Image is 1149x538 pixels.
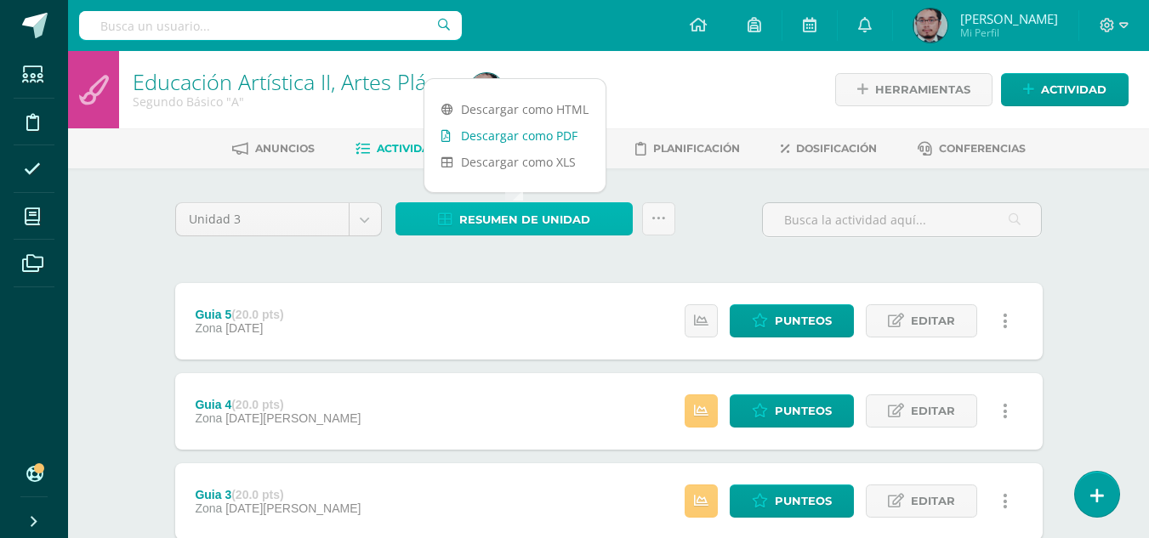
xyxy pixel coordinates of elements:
[875,74,970,105] span: Herramientas
[775,305,832,337] span: Punteos
[635,135,740,162] a: Planificación
[176,203,381,235] a: Unidad 3
[195,501,222,515] span: Zona
[459,204,590,235] span: Resumen de unidad
[775,395,832,427] span: Punteos
[225,411,361,425] span: [DATE][PERSON_NAME]
[225,321,263,335] span: [DATE]
[231,398,283,411] strong: (20.0 pts)
[189,203,336,235] span: Unidad 3
[255,142,315,155] span: Anuncios
[730,304,854,337] a: Punteos
[424,122,606,149] a: Descargar como PDF
[1041,74,1106,105] span: Actividad
[424,149,606,175] a: Descargar como XLS
[232,135,315,162] a: Anuncios
[960,10,1058,27] span: [PERSON_NAME]
[231,488,283,501] strong: (20.0 pts)
[469,73,503,107] img: c79a8ee83a32926c67f9bb364e6b58c4.png
[939,142,1026,155] span: Conferencias
[796,142,877,155] span: Dosificación
[195,411,222,425] span: Zona
[195,321,222,335] span: Zona
[195,398,361,411] div: Guia 4
[730,484,854,518] a: Punteos
[653,142,740,155] span: Planificación
[911,395,955,427] span: Editar
[730,394,854,428] a: Punteos
[424,96,606,122] a: Descargar como HTML
[133,93,449,110] div: Segundo Básico 'A'
[918,135,1026,162] a: Conferencias
[1001,73,1129,106] a: Actividad
[356,135,452,162] a: Actividades
[775,485,832,517] span: Punteos
[781,135,877,162] a: Dosificación
[133,70,449,93] h1: Educación Artística II, Artes Plásticas
[231,308,283,321] strong: (20.0 pts)
[395,202,633,235] a: Resumen de unidad
[911,485,955,517] span: Editar
[225,501,361,515] span: [DATE][PERSON_NAME]
[960,25,1058,40] span: Mi Perfil
[911,305,955,337] span: Editar
[133,67,480,96] a: Educación Artística II, Artes Plásticas
[913,8,947,42] img: c79a8ee83a32926c67f9bb364e6b58c4.png
[79,11,462,40] input: Busca un usuario...
[195,308,283,321] div: Guia 5
[195,488,361,501] div: Guia 3
[377,142,452,155] span: Actividades
[763,203,1041,236] input: Busca la actividad aquí...
[835,73,993,106] a: Herramientas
